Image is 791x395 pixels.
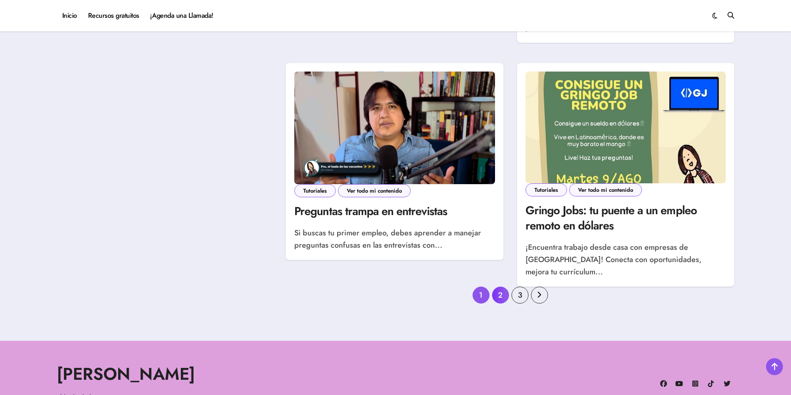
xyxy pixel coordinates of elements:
a: 2 [492,287,509,304]
a: Tutoriales [525,183,567,196]
a: Preguntas trampa en entrevistas [294,203,447,219]
a: Recursos gratuitos [83,4,145,27]
a: Tutoriales [294,184,336,197]
a: Ver todo mi contenido [569,183,642,196]
span: 1 [473,287,490,304]
nav: Paginación de entradas [473,287,548,304]
a: Inicio [57,4,83,27]
a: Ver todo mi contenido [338,184,411,197]
a: ¡Agenda una Llamada! [145,4,219,27]
p: Si buscas tu primer empleo, debes aprender a manejar preguntas confusas en las entrevistas con... [294,227,495,252]
a: Gringo Jobs: tu puente a un empleo remoto en dólares [525,202,697,233]
a: [PERSON_NAME] [57,362,195,386]
a: 3 [512,287,528,304]
p: ¡Encuentra trabajo desde casa con empresas de [GEOGRAPHIC_DATA]! Conecta con oportunidades, mejor... [525,241,726,279]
